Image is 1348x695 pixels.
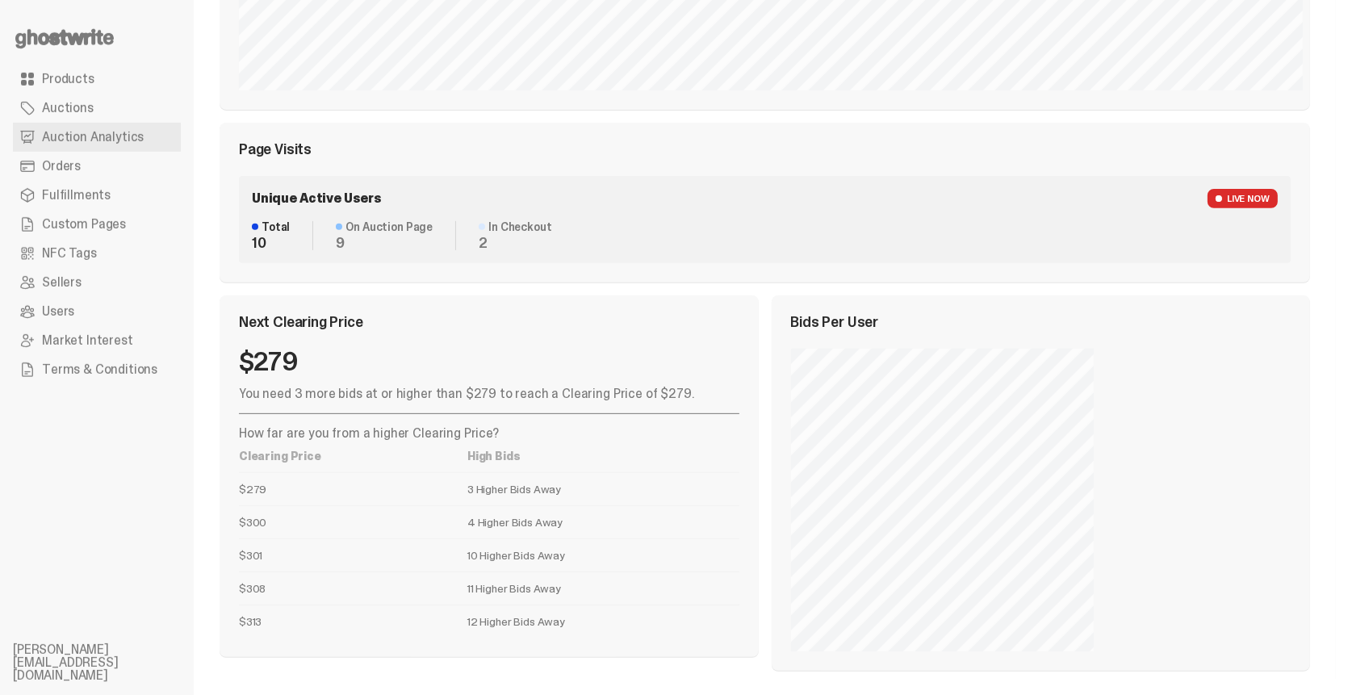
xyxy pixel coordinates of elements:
[467,505,739,538] td: 4 Higher Bids Away
[42,363,157,376] span: Terms & Conditions
[239,315,363,329] span: Next Clearing Price
[1208,189,1278,208] span: LIVE NOW
[42,102,94,115] span: Auctions
[13,355,181,384] a: Terms & Conditions
[239,505,467,538] td: $300
[479,236,551,250] dd: 2
[42,160,81,173] span: Orders
[42,218,126,231] span: Custom Pages
[42,334,133,347] span: Market Interest
[42,131,144,144] span: Auction Analytics
[252,192,382,205] span: Unique Active Users
[13,181,181,210] a: Fulfillments
[239,472,467,505] td: $279
[42,305,74,318] span: Users
[252,236,290,250] dd: 10
[467,605,739,638] td: 12 Higher Bids Away
[42,189,111,202] span: Fulfillments
[13,152,181,181] a: Orders
[252,221,290,232] dt: Total
[239,605,467,638] td: $313
[336,236,433,250] dd: 9
[13,239,181,268] a: NFC Tags
[239,440,467,473] th: Clearing Price
[239,538,467,571] td: $301
[336,221,433,232] dt: On Auction Page
[13,123,181,152] a: Auction Analytics
[239,142,312,157] span: Page Visits
[13,210,181,239] a: Custom Pages
[467,538,739,571] td: 10 Higher Bids Away
[13,65,181,94] a: Products
[42,276,82,289] span: Sellers
[13,268,181,297] a: Sellers
[239,571,467,605] td: $308
[13,326,181,355] a: Market Interest
[13,643,207,682] li: [PERSON_NAME][EMAIL_ADDRESS][DOMAIN_NAME]
[479,221,551,232] dt: In Checkout
[467,571,739,605] td: 11 Higher Bids Away
[791,315,879,329] span: Bids Per User
[467,472,739,505] td: 3 Higher Bids Away
[467,440,739,473] th: High Bids
[239,387,739,400] p: You need 3 more bids at or higher than $279 to reach a Clearing Price of $279.
[13,94,181,123] a: Auctions
[42,247,97,260] span: NFC Tags
[239,427,739,440] p: How far are you from a higher Clearing Price?
[42,73,94,86] span: Products
[239,349,739,375] div: $279
[13,297,181,326] a: Users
